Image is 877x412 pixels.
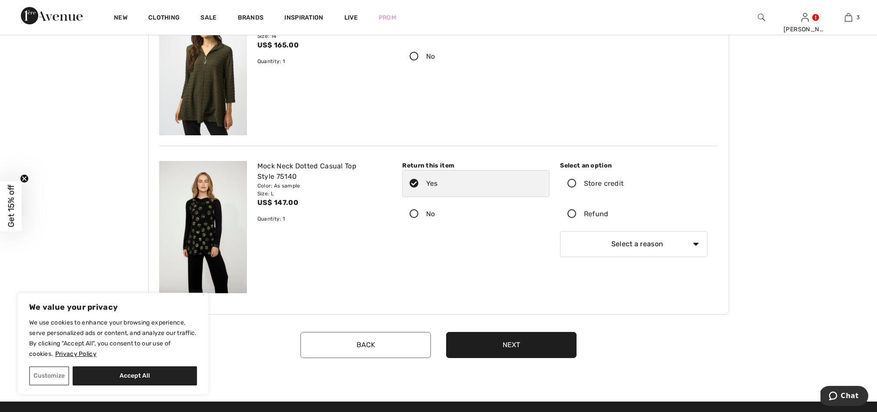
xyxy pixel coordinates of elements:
button: Customize [29,366,69,385]
a: 3 [827,12,870,23]
a: Privacy Policy [55,350,97,358]
div: Select an option [560,161,707,170]
div: Size: 14 [257,32,387,40]
button: Close teaser [20,174,29,183]
button: Accept All [73,366,197,385]
img: dolcezza-tops-as-sample_75140_2_4b62_search.jpg [159,161,247,293]
div: Mock Neck Dotted Casual Top Style 75140 [257,161,387,182]
div: Return this item [402,161,550,170]
div: Size: L [257,190,387,198]
span: Get 15% off [6,185,16,228]
div: Color: As sample [257,182,387,190]
button: Back [300,332,431,358]
p: We use cookies to enhance your browsing experience, serve personalized ads or content, and analyz... [29,318,197,359]
span: 3 [857,13,860,21]
a: Prom [379,13,396,22]
div: US$ 165.00 [257,40,387,50]
label: No [402,201,550,228]
img: My Bag [845,12,852,23]
a: New [114,14,127,23]
div: US$ 147.00 [257,198,387,208]
span: Inspiration [284,14,323,23]
img: joseph-ribkoff-dresses-jumpsuits-avocado_253028a_3_ee6e_search.jpg [159,3,247,135]
div: [PERSON_NAME] [784,25,826,34]
label: No [402,43,550,70]
button: Next [446,332,577,358]
a: Live [344,13,358,22]
div: Quantity: 1 [257,57,387,65]
img: 1ère Avenue [21,7,83,24]
div: We value your privacy [17,293,209,395]
p: We value your privacy [29,302,197,312]
a: Brands [238,14,264,23]
iframe: Opens a widget where you can chat to one of our agents [820,386,868,408]
div: Refund [584,209,609,219]
div: Quantity: 1 [257,215,387,223]
img: My Info [801,12,809,23]
a: Clothing [148,14,180,23]
div: Store credit [584,178,624,189]
img: search the website [758,12,765,23]
label: Yes [402,170,550,197]
a: Sign In [801,13,809,21]
a: Sale [200,14,217,23]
